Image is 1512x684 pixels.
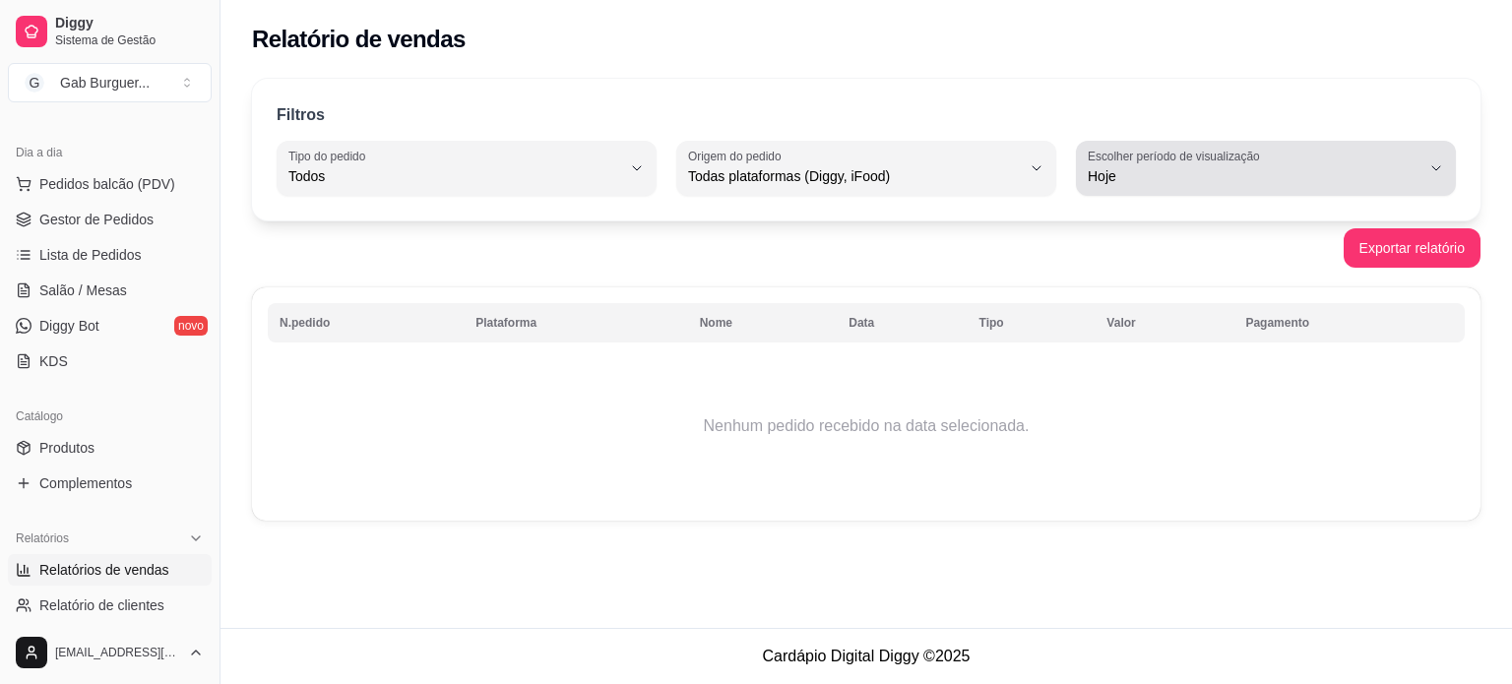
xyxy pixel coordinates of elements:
td: Nenhum pedido recebido na data selecionada. [268,347,1465,505]
span: Sistema de Gestão [55,32,204,48]
span: Diggy [55,15,204,32]
span: Relatórios de vendas [39,560,169,580]
span: Todos [288,166,621,186]
span: G [25,73,44,93]
th: Pagamento [1233,303,1465,342]
a: Salão / Mesas [8,275,212,306]
th: Data [837,303,967,342]
a: KDS [8,345,212,377]
span: Hoje [1088,166,1420,186]
label: Escolher período de visualização [1088,148,1266,164]
button: Pedidos balcão (PDV) [8,168,212,200]
span: Complementos [39,473,132,493]
h2: Relatório de vendas [252,24,466,55]
button: Exportar relatório [1344,228,1480,268]
th: Plataforma [464,303,687,342]
footer: Cardápio Digital Diggy © 2025 [220,628,1512,684]
span: Relatório de clientes [39,595,164,615]
th: Valor [1095,303,1233,342]
th: Nome [688,303,838,342]
a: Produtos [8,432,212,464]
th: Tipo [968,303,1096,342]
div: Gab Burguer ... [60,73,150,93]
button: Tipo do pedidoTodos [277,141,657,196]
a: Relatórios de vendas [8,554,212,586]
div: Catálogo [8,401,212,432]
a: Lista de Pedidos [8,239,212,271]
span: Lista de Pedidos [39,245,142,265]
button: [EMAIL_ADDRESS][DOMAIN_NAME] [8,629,212,676]
label: Tipo do pedido [288,148,372,164]
div: Dia a dia [8,137,212,168]
p: Filtros [277,103,325,127]
span: [EMAIL_ADDRESS][DOMAIN_NAME] [55,645,180,660]
button: Origem do pedidoTodas plataformas (Diggy, iFood) [676,141,1056,196]
span: Salão / Mesas [39,280,127,300]
span: Relatórios [16,530,69,546]
a: Relatório de clientes [8,590,212,621]
span: Diggy Bot [39,316,99,336]
a: Complementos [8,467,212,499]
span: Todas plataformas (Diggy, iFood) [688,166,1021,186]
button: Escolher período de visualizaçãoHoje [1076,141,1456,196]
span: Pedidos balcão (PDV) [39,174,175,194]
label: Origem do pedido [688,148,787,164]
th: N.pedido [268,303,464,342]
button: Select a team [8,63,212,102]
span: KDS [39,351,68,371]
span: Gestor de Pedidos [39,210,154,229]
a: Gestor de Pedidos [8,204,212,235]
a: Diggy Botnovo [8,310,212,342]
a: DiggySistema de Gestão [8,8,212,55]
span: Produtos [39,438,94,458]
